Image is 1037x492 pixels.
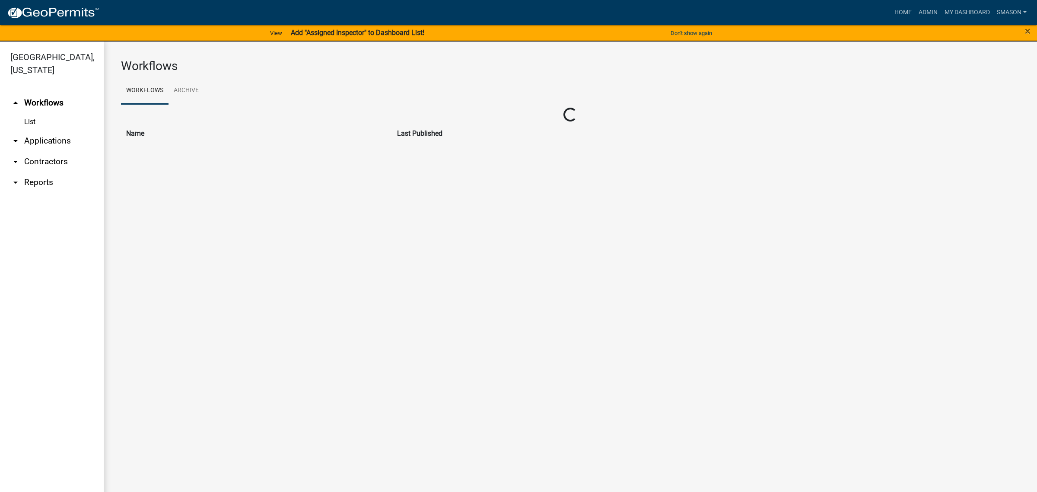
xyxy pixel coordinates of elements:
a: Home [891,4,915,21]
h3: Workflows [121,59,1020,73]
th: Name [121,123,392,144]
a: View [267,26,286,40]
a: Workflows [121,77,169,105]
button: Don't show again [667,26,716,40]
button: Close [1025,26,1031,36]
i: arrow_drop_down [10,136,21,146]
a: Archive [169,77,204,105]
strong: Add "Assigned Inspector" to Dashboard List! [291,29,424,37]
a: My Dashboard [941,4,993,21]
th: Last Published [392,123,921,144]
i: arrow_drop_up [10,98,21,108]
i: arrow_drop_down [10,157,21,167]
i: arrow_drop_down [10,177,21,188]
a: Smason [993,4,1030,21]
span: × [1025,25,1031,37]
a: Admin [915,4,941,21]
